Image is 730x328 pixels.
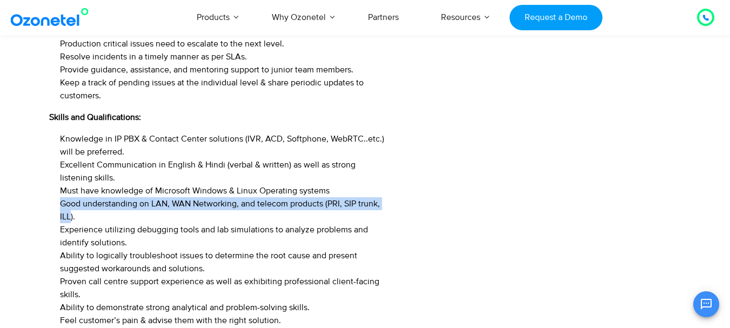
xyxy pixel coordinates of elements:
b: Skills and Qualifications: [49,112,141,123]
span: Knowledge in IP PBX & Contact Center solutions (IVR, ACD, Softphone, WebRTC..etc.) will be prefer... [60,133,384,157]
a: Request a Demo [510,5,602,30]
span: Resolve incidents in a timely manner as per SLAs. [60,51,247,62]
span: Must have knowledge of Microsoft Windows & Linux Operating systems [60,185,330,196]
span: Experience utilizing debugging tools and lab simulations to analyze problems and identify solutions. [60,224,368,248]
span: Provide guidance, assistance, and mentoring support to junior team members. [60,64,353,75]
button: Open chat [693,291,719,317]
span: Feel customer’s pain & advise them with the right solution. [60,315,281,326]
span: Keep a track of pending issues at the individual level & share periodic updates to customers. [60,77,364,101]
span: Excellent Communication in English & Hindi (verbal & written) as well as strong listening skills. [60,159,356,183]
span: Production critical issues need to escalate to the next level. [60,38,284,49]
span: Proven call centre support experience as well as exhibiting professional client-facing skills. [60,276,379,300]
span: Ability to demonstrate strong analytical and problem-solving skills. [60,302,310,313]
span: Good understanding on LAN, WAN Networking, and telecom products (PRI, SIP trunk, ILL). [60,198,380,222]
span: Ability to logically troubleshoot issues to determine the root cause and present suggested workar... [60,250,357,274]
